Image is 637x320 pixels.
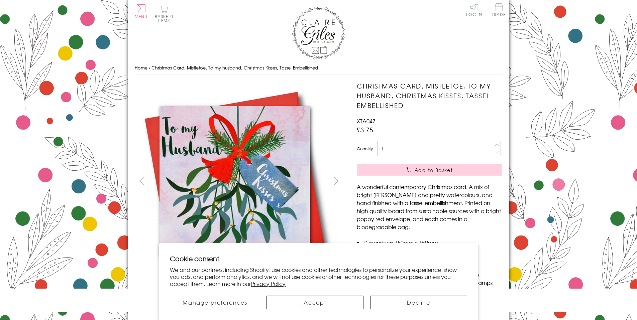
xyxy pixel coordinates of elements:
[149,64,150,71] span: ›
[135,64,147,71] a: Home
[135,4,148,18] button: Menu
[158,13,173,23] span: 0 items
[415,167,453,173] span: Add to Basket
[357,146,373,152] label: Quantity
[155,5,173,22] button: Basket0 items
[357,164,502,176] button: Add to Basket
[357,117,376,125] span: XTA047
[343,81,544,282] img: Christmas Card, Mistletoe, To my husband, Christmas Kisses, Tassel Embellished
[251,280,286,288] a: Privacy Policy
[357,183,502,231] p: A wonderful contemporary Christmas card. A mix of bright [PERSON_NAME] and pretty watercolours, a...
[135,173,150,188] button: prev
[170,296,260,309] button: Manage preferences
[492,3,506,16] span: Trade
[135,61,503,75] nav: breadcrumbs
[328,173,343,188] button: next
[135,13,148,19] span: Menu
[466,3,482,16] a: Log In
[492,3,506,18] a: Trade
[170,254,467,263] h2: Cookie consent
[357,125,373,134] span: £3.75
[370,296,467,309] button: Decline
[170,266,467,287] p: We and our partners, including Shopify, use cookies and other technologies to personalize your ex...
[267,296,363,309] button: Accept
[134,81,335,281] img: Christmas Card, Mistletoe, To my husband, Christmas Kisses, Tassel Embellished
[151,64,318,71] span: Christmas Card, Mistletoe, To my husband, Christmas Kisses, Tassel Embellished
[183,298,247,306] span: Manage preferences
[357,81,502,110] h1: Christmas Card, Mistletoe, To my husband, Christmas Kisses, Tassel Embellished
[292,7,345,59] img: Claire Giles Greetings Cards
[363,238,502,247] li: Dimensions: 150mm x 150mm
